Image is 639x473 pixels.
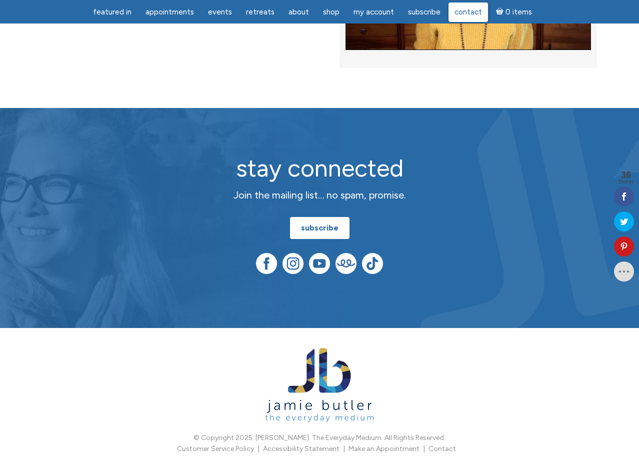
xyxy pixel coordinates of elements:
a: Accessibility Statement [263,444,339,453]
span: Retreats [246,7,274,16]
a: Subscribe [402,2,446,22]
a: About [282,2,315,22]
a: Events [202,2,238,22]
a: Retreats [240,2,280,22]
span: 36 [618,170,634,179]
span: Contact [454,7,482,16]
a: featured in [87,2,137,22]
a: subscribe [290,217,349,239]
span: Subscribe [408,7,440,16]
a: Contact [448,2,488,22]
img: Jamie Butler. The Everyday Medium [265,348,374,422]
span: Events [208,7,232,16]
a: Appointments [139,2,200,22]
a: Customer Service Policy [177,444,254,453]
span: About [288,7,309,16]
span: My Account [353,7,394,16]
a: Shop [317,2,345,22]
i: Cart [496,7,505,16]
span: Shares [618,179,634,184]
span: 0 items [505,8,532,16]
img: Instagram [282,253,303,274]
span: Appointments [145,7,194,16]
img: TikTok [362,253,383,274]
h2: stay connected [142,155,497,181]
a: My Account [347,2,400,22]
p: Join the mailing list… no spam, promise. [142,187,497,203]
span: featured in [93,7,131,16]
a: Cart0 items [490,1,538,22]
img: Facebook [256,253,277,274]
img: Teespring [335,253,356,274]
span: Shop [323,7,339,16]
a: Make an Appointment [348,444,419,453]
img: YouTube [309,253,330,274]
a: Contact [428,444,456,453]
p: © Copyright 2025. [PERSON_NAME]. The Everyday Medium. All Rights Reserved. [49,432,589,443]
a: Jamie Butler. The Everyday Medium [265,410,374,418]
